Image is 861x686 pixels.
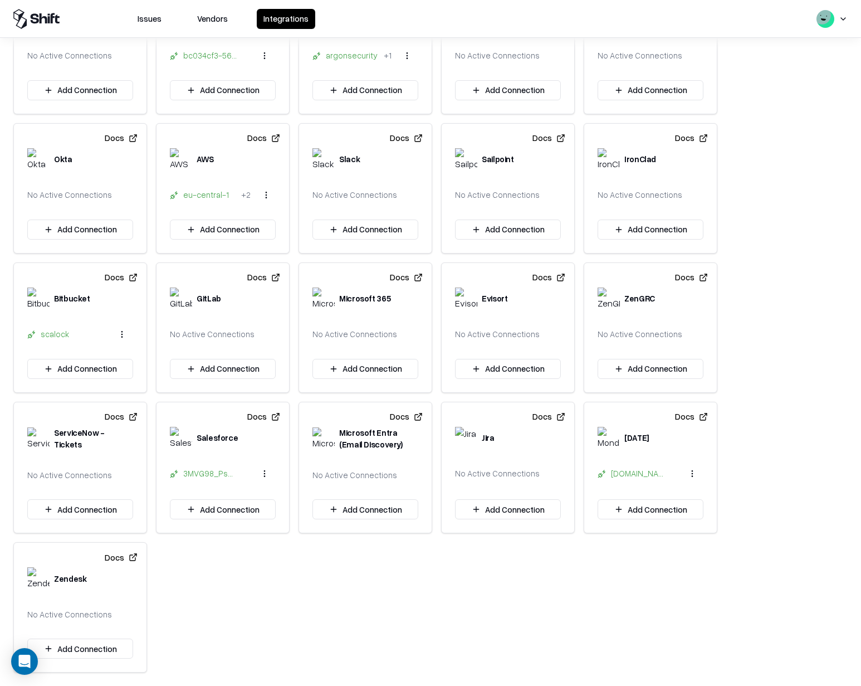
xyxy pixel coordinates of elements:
[105,547,138,567] button: Docs
[190,9,234,29] button: Vendors
[312,220,418,240] button: Add Connection
[532,267,565,288] button: Docs
[54,573,86,585] div: Zendesk
[455,148,477,171] img: Sailpoint
[54,153,72,165] div: Okta
[312,80,418,100] button: Add Connection
[624,432,649,444] div: [DATE]
[27,148,50,171] img: Okta
[183,50,237,61] div: bc034cf3-566b-41ca-9f24-5dc49474b05e
[131,9,168,29] button: Issues
[105,407,138,427] button: Docs
[598,148,620,171] img: IronClad
[312,359,418,379] button: Add Connection
[312,148,335,171] img: Slack
[27,288,50,310] img: Bitbucket
[312,427,335,450] img: Microsoft Entra (Email Discovery)
[455,220,561,240] button: Add Connection
[312,328,397,340] div: No Active Connections
[482,293,507,304] div: Evisort
[27,359,133,379] button: Add Connection
[482,153,514,165] div: Sailpoint
[532,407,565,427] button: Docs
[611,468,664,479] div: [DOMAIN_NAME][DATE]
[598,189,682,201] div: No Active Connections
[598,80,703,100] button: Add Connection
[624,293,655,304] div: ZenGRC
[675,128,708,148] button: Docs
[455,50,540,61] div: No Active Connections
[455,427,477,449] img: Jira
[455,189,540,201] div: No Active Connections
[27,50,112,61] div: No Active Connections
[598,328,682,340] div: No Active Connections
[170,288,192,310] img: GitLab
[312,288,335,310] img: Microsoft 365
[27,567,50,590] img: Zendesk
[312,469,397,481] div: No Active Connections
[384,50,392,61] div: + 1
[170,220,276,240] button: Add Connection
[170,359,276,379] button: Add Connection
[170,148,192,171] img: AWS
[54,293,90,304] div: Bitbucket
[170,427,192,449] img: Salesforce
[339,153,360,165] div: Slack
[54,427,133,450] div: ServiceNow - Tickets
[455,80,561,100] button: Add Connection
[339,427,418,450] div: Microsoft Entra (Email Discovery)
[183,468,237,479] div: 3MVG98_Psg5cppyZZ8UWIwPWQjkDoiq3rttgeR0Ol8KW0BYieeo3y6MiToiqyGH8uTC7NE4gUogFJvGuZ8b3G
[675,407,708,427] button: Docs
[624,153,656,165] div: IronClad
[241,189,251,201] div: + 2
[41,328,94,340] div: scalock
[675,267,708,288] button: Docs
[27,469,112,481] div: No Active Connections
[27,609,112,620] div: No Active Connections
[247,267,280,288] button: Docs
[532,128,565,148] button: Docs
[598,359,703,379] button: Add Connection
[247,128,280,148] button: Docs
[312,499,418,519] button: Add Connection
[197,293,221,304] div: GitLab
[455,288,477,310] img: Evisort
[11,648,38,675] div: Open Intercom Messenger
[170,499,276,519] button: Add Connection
[455,468,540,479] div: No Active Connections
[27,427,50,450] img: ServiceNow - Tickets
[482,432,495,444] div: Jira
[27,220,133,240] button: Add Connection
[183,189,237,201] div: eu-central-1
[27,639,133,659] button: Add Connection
[390,407,423,427] button: Docs
[170,80,276,100] button: Add Connection
[339,293,390,304] div: Microsoft 365
[598,50,682,61] div: No Active Connections
[27,189,112,201] div: No Active Connections
[455,499,561,519] button: Add Connection
[598,288,620,310] img: ZenGRC
[257,9,315,29] button: Integrations
[598,220,703,240] button: Add Connection
[105,128,138,148] button: Docs
[326,50,379,61] div: argonsecurity
[27,499,133,519] button: Add Connection
[312,189,397,201] div: No Active Connections
[105,267,138,288] button: Docs
[598,499,703,519] button: Add Connection
[455,359,561,379] button: Add Connection
[170,328,255,340] div: No Active Connections
[197,432,238,444] div: Salesforce
[27,80,133,100] button: Add Connection
[197,153,214,165] div: AWS
[390,128,423,148] button: Docs
[455,328,540,340] div: No Active Connections
[598,427,620,449] img: Monday
[390,267,423,288] button: Docs
[247,407,280,427] button: Docs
